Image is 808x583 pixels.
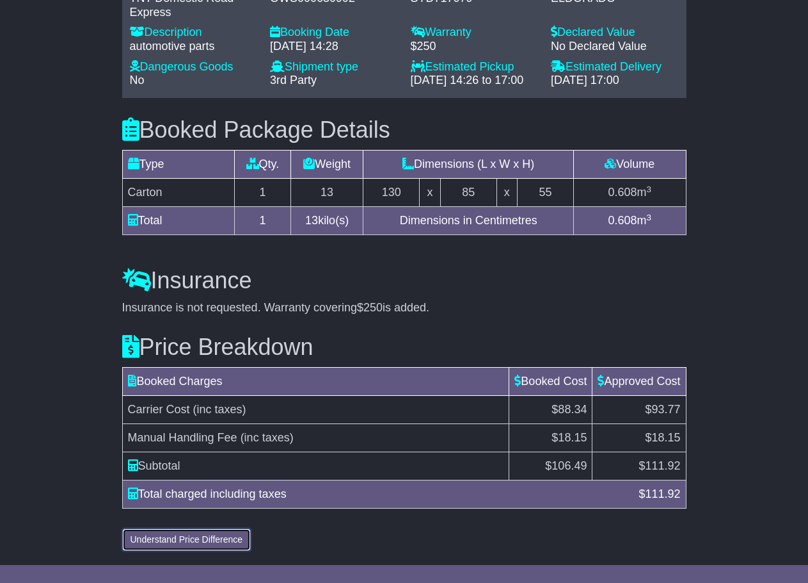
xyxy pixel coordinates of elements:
td: Subtotal [122,452,509,480]
td: $ [592,452,686,480]
div: Description [130,26,258,40]
td: Carton [122,179,235,207]
h3: Price Breakdown [122,334,686,360]
span: $250 [357,301,383,314]
td: 1 [235,207,291,235]
div: [DATE] 14:28 [270,40,398,54]
span: Manual Handling Fee [128,431,237,444]
td: Type [122,151,235,179]
td: 55 [518,179,574,207]
div: Estimated Pickup [411,60,539,74]
td: x [496,179,518,207]
div: automotive parts [130,40,258,54]
sup: 3 [646,213,651,222]
td: Volume [573,151,686,179]
span: $93.77 [645,403,680,416]
td: Booked Cost [509,368,592,396]
span: $88.34 [551,403,587,416]
span: $18.15 [551,431,587,444]
div: Declared Value [551,26,679,40]
td: Dimensions in Centimetres [363,207,573,235]
sup: 3 [646,185,651,194]
span: 0.608 [608,214,637,227]
span: No [130,74,145,86]
td: x [420,179,441,207]
div: Total charged including taxes [122,486,633,503]
td: Approved Cost [592,368,686,396]
button: Understand Price Difference [122,529,251,551]
h3: Booked Package Details [122,117,686,143]
td: Dimensions (L x W x H) [363,151,573,179]
h3: Insurance [122,268,686,293]
div: [DATE] 17:00 [551,74,679,88]
div: Insurance is not requested. Warranty covering is added. [122,301,686,315]
td: m [573,207,686,235]
td: Qty. [235,151,291,179]
td: 1 [235,179,291,207]
div: Estimated Delivery [551,60,679,74]
div: Warranty [411,26,539,40]
span: $18.15 [645,431,680,444]
td: Booked Charges [122,368,509,396]
td: 13 [290,179,363,207]
td: 85 [440,179,496,207]
span: 111.92 [645,459,680,472]
div: $ [632,486,686,503]
span: (inc taxes) [193,403,246,416]
td: Weight [290,151,363,179]
div: Booking Date [270,26,398,40]
span: 3rd Party [270,74,317,86]
td: $ [509,452,592,480]
div: Shipment type [270,60,398,74]
td: Total [122,207,235,235]
span: 106.49 [551,459,587,472]
span: 13 [305,214,318,227]
div: $250 [411,40,539,54]
div: [DATE] 14:26 to 17:00 [411,74,539,88]
span: (inc taxes) [241,431,294,444]
td: m [573,179,686,207]
span: Carrier Cost [128,403,190,416]
div: Dangerous Goods [130,60,258,74]
span: 0.608 [608,186,637,199]
div: No Declared Value [551,40,679,54]
td: 130 [363,179,420,207]
td: kilo(s) [290,207,363,235]
span: 111.92 [645,488,680,500]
